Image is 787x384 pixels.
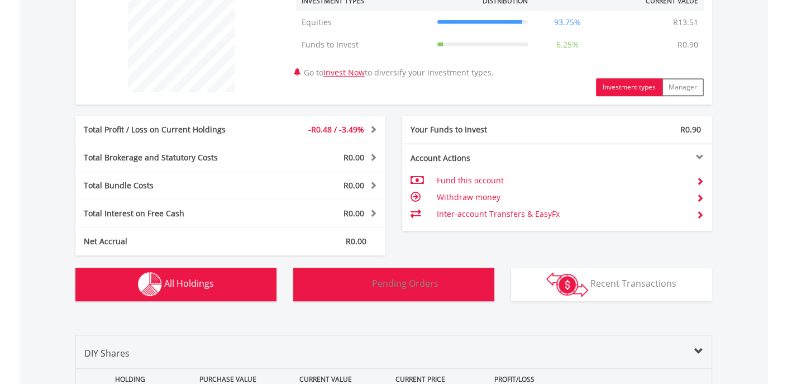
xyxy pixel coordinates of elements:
[590,277,676,290] span: Recent Transactions
[75,208,256,219] div: Total Interest on Free Cash
[349,272,370,296] img: pending_instructions-wht.png
[402,124,557,135] div: Your Funds to Invest
[323,67,365,78] a: Invest Now
[344,180,364,191] span: R0.00
[436,172,687,189] td: Fund this account
[296,34,432,56] td: Funds to Invest
[75,152,256,163] div: Total Brokerage and Statutory Costs
[75,268,276,301] button: All Holdings
[164,277,214,290] span: All Holdings
[344,152,364,163] span: R0.00
[672,34,704,56] td: R0.90
[372,277,438,290] span: Pending Orders
[75,180,256,191] div: Total Bundle Costs
[680,124,701,135] span: R0.90
[402,153,557,164] div: Account Actions
[436,206,687,222] td: Inter-account Transfers & EasyFx
[511,268,712,301] button: Recent Transactions
[533,11,602,34] td: 93.75%
[662,78,704,96] button: Manager
[308,124,364,135] span: -R0.48 / -3.49%
[344,208,364,219] span: R0.00
[84,347,130,359] span: DIY Shares
[346,236,366,246] span: R0.00
[533,34,602,56] td: 6.25%
[436,189,687,206] td: Withdraw money
[296,11,432,34] td: Equities
[75,124,256,135] div: Total Profit / Loss on Current Holdings
[546,272,588,297] img: transactions-zar-wht.png
[667,11,704,34] td: R13.51
[293,268,494,301] button: Pending Orders
[138,272,162,296] img: holdings-wht.png
[75,236,256,247] div: Net Accrual
[596,78,662,96] button: Investment types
